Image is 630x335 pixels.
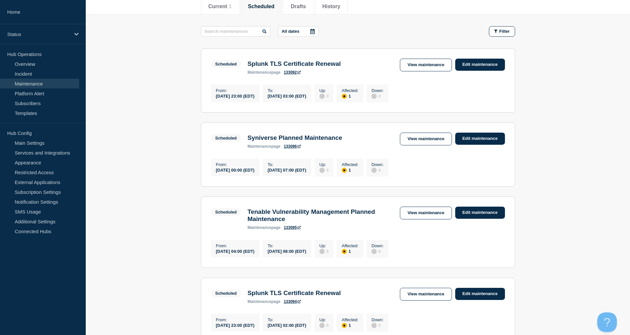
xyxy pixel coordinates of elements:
[208,4,232,9] button: Current 1
[319,322,329,328] div: 0
[247,289,341,297] h3: Splunk TLS Certificate Renewal
[319,249,325,254] div: disabled
[342,248,358,254] div: 1
[319,93,329,99] div: 0
[247,299,280,304] p: page
[371,168,377,173] div: disabled
[247,134,342,141] h3: Syniverse Planned Maintenance
[291,4,306,9] button: Drafts
[216,88,255,93] p: From :
[455,133,505,145] a: Edit maintenance
[284,225,301,230] a: 133095
[216,167,255,173] div: [DATE] 00:00 (EDT)
[371,167,384,173] div: 0
[342,93,358,99] div: 1
[400,288,452,301] a: View maintenance
[216,322,255,328] div: [DATE] 23:00 (EDT)
[342,249,347,254] div: affected
[268,88,306,93] p: To :
[319,243,329,248] p: Up :
[284,144,301,149] a: 133096
[216,248,255,254] div: [DATE] 04:00 (EDT)
[400,133,452,145] a: View maintenance
[342,167,358,173] div: 1
[247,70,271,75] span: maintenance
[284,70,301,75] a: 133092
[319,88,329,93] p: Up :
[319,94,325,99] div: disabled
[342,322,358,328] div: 1
[215,291,237,296] div: Scheduled
[597,312,617,332] iframe: Help Scout Beacon - Open
[319,317,329,322] p: Up :
[247,144,271,149] span: maintenance
[247,225,280,230] p: page
[215,62,237,66] div: Scheduled
[268,248,306,254] div: [DATE] 08:00 (EDT)
[342,88,358,93] p: Affected :
[342,162,358,167] p: Affected :
[371,243,384,248] p: Down :
[371,317,384,322] p: Down :
[371,248,384,254] div: 0
[216,93,255,99] div: [DATE] 23:00 (EDT)
[278,26,319,37] button: All dates
[371,323,377,328] div: disabled
[455,288,505,300] a: Edit maintenance
[284,299,301,304] a: 133094
[342,94,347,99] div: affected
[247,225,271,230] span: maintenance
[371,322,384,328] div: 0
[400,59,452,71] a: View maintenance
[342,243,358,248] p: Affected :
[322,4,340,9] button: History
[455,59,505,71] a: Edit maintenance
[319,167,329,173] div: 0
[371,88,384,93] p: Down :
[268,243,306,248] p: To :
[371,162,384,167] p: Down :
[216,162,255,167] p: From :
[268,317,306,322] p: To :
[489,26,515,37] button: Filter
[319,162,329,167] p: Up :
[215,210,237,214] div: Scheduled
[400,207,452,219] a: View maintenance
[319,168,325,173] div: disabled
[455,207,505,219] a: Edit maintenance
[268,93,306,99] div: [DATE] 03:00 (EDT)
[247,144,280,149] p: page
[282,29,299,34] p: All dates
[247,208,393,223] h3: Tenable Vulnerability Management Planned Maintenance
[268,162,306,167] p: To :
[247,60,341,67] h3: Splunk TLS Certificate Renewal
[215,136,237,140] div: Scheduled
[499,29,510,34] span: Filter
[371,94,377,99] div: disabled
[342,323,347,328] div: affected
[319,248,329,254] div: 0
[342,317,358,322] p: Affected :
[342,168,347,173] div: affected
[216,317,255,322] p: From :
[268,167,306,173] div: [DATE] 07:00 (EDT)
[201,26,270,37] input: Search maintenances
[248,4,275,9] button: Scheduled
[7,31,70,37] p: Status
[229,4,232,9] span: 1
[247,70,280,75] p: page
[371,249,377,254] div: disabled
[247,299,271,304] span: maintenance
[371,93,384,99] div: 0
[268,322,306,328] div: [DATE] 02:00 (EDT)
[319,323,325,328] div: disabled
[216,243,255,248] p: From :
